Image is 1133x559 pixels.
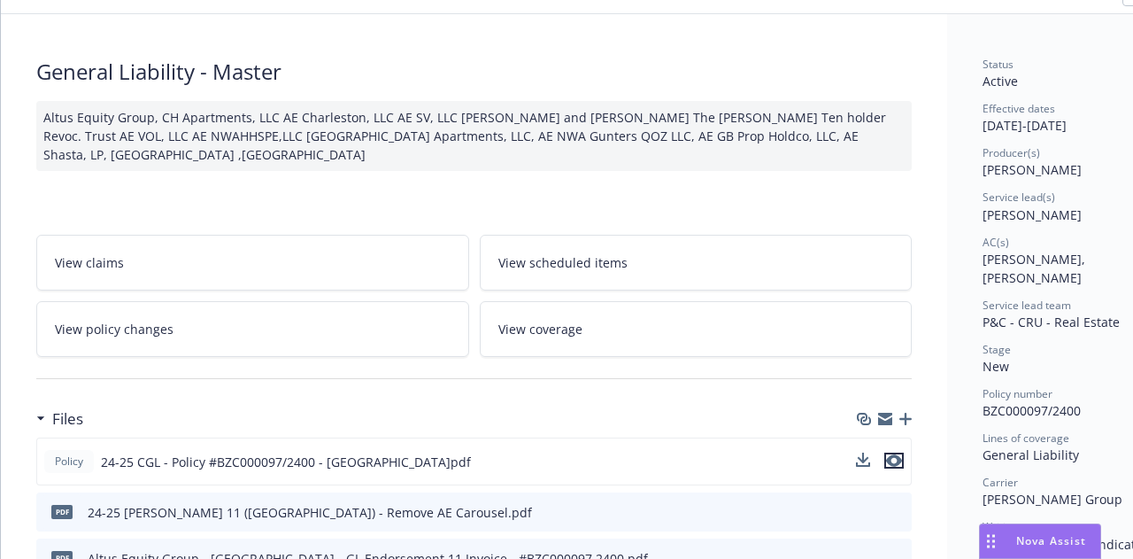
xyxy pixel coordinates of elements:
span: pdf [51,505,73,518]
span: View scheduled items [498,253,628,272]
div: General Liability - Master [36,57,912,87]
span: Policy number [983,386,1052,401]
button: preview file [889,503,905,522]
span: Carrier [983,475,1018,490]
span: Policy [51,454,87,470]
span: [PERSON_NAME] [983,206,1082,223]
div: Drag to move [980,524,1002,558]
h3: Files [52,408,83,431]
span: General Liability [983,446,1079,463]
span: [PERSON_NAME], [PERSON_NAME] [983,251,1089,286]
a: View policy changes [36,301,469,357]
span: New [983,358,1009,375]
span: Writing company [983,519,1066,534]
span: AC(s) [983,235,1009,250]
span: [PERSON_NAME] Group [983,491,1122,508]
div: Altus Equity Group, CH Apartments, LLC AE Charleston, LLC AE SV, LLC [PERSON_NAME] and [PERSON_NA... [36,101,912,171]
span: Active [983,73,1018,89]
button: preview file [884,453,904,471]
span: Stage [983,342,1011,357]
button: Nova Assist [979,524,1101,559]
span: Nova Assist [1016,533,1086,548]
span: [PERSON_NAME] [983,161,1082,178]
button: download file [860,503,875,522]
button: preview file [884,453,904,469]
button: download file [856,453,870,467]
span: Service lead(s) [983,190,1055,205]
a: View claims [36,235,469,291]
span: Status [983,57,1014,72]
button: download file [856,453,870,471]
span: Effective dates [983,101,1055,116]
span: View claims [55,253,124,272]
span: Service lead team [983,298,1071,313]
span: 24-25 CGL - Policy #BZC000097/2400 - [GEOGRAPHIC_DATA]pdf [101,453,471,471]
span: P&C - CRU - Real Estate [983,314,1120,330]
span: View policy changes [55,320,173,338]
div: 24-25 [PERSON_NAME] 11 ([GEOGRAPHIC_DATA]) - Remove AE Carousel.pdf [88,503,532,522]
span: View coverage [498,320,582,338]
span: Lines of coverage [983,431,1069,446]
a: View coverage [480,301,913,357]
span: BZC000097/2400 [983,402,1081,419]
a: View scheduled items [480,235,913,291]
span: Producer(s) [983,145,1040,160]
div: Files [36,408,83,431]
